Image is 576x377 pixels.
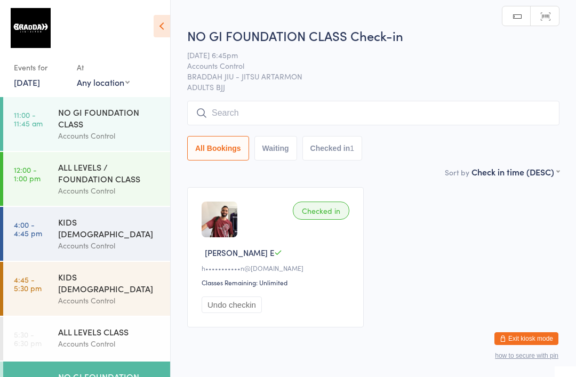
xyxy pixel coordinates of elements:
[58,294,161,307] div: Accounts Control
[3,262,170,316] a: 4:45 -5:30 pmKIDS [DEMOGRAPHIC_DATA]Accounts Control
[471,166,559,178] div: Check in time (DESC)
[58,216,161,239] div: KIDS [DEMOGRAPHIC_DATA]
[11,8,51,48] img: Braddah Jiu Jitsu Artarmon
[58,161,161,185] div: ALL LEVELS / FOUNDATION CLASS
[14,76,40,88] a: [DATE]
[495,352,558,359] button: how to secure with pin
[202,296,262,313] button: Undo checkin
[14,59,66,76] div: Events for
[187,101,559,125] input: Search
[58,239,161,252] div: Accounts Control
[187,71,543,82] span: BRADDAH JIU - JITSU ARTARMON
[494,332,558,345] button: Exit kiosk mode
[14,165,41,182] time: 12:00 - 1:00 pm
[202,278,353,287] div: Classes Remaining: Unlimited
[187,60,543,71] span: Accounts Control
[14,110,43,127] time: 11:00 - 11:45 am
[58,338,161,350] div: Accounts Control
[77,59,130,76] div: At
[187,50,543,60] span: [DATE] 6:45pm
[58,106,161,130] div: NO GI FOUNDATION CLASS
[293,202,349,220] div: Checked in
[3,317,170,360] a: 5:30 -6:30 pmALL LEVELS CLASSAccounts Control
[14,220,42,237] time: 4:00 - 4:45 pm
[187,27,559,44] h2: NO GI FOUNDATION CLASS Check-in
[3,152,170,206] a: 12:00 -1:00 pmALL LEVELS / FOUNDATION CLASSAccounts Control
[187,136,249,161] button: All Bookings
[202,202,237,237] img: image1702966447.png
[58,130,161,142] div: Accounts Control
[254,136,297,161] button: Waiting
[3,207,170,261] a: 4:00 -4:45 pmKIDS [DEMOGRAPHIC_DATA]Accounts Control
[14,330,42,347] time: 5:30 - 6:30 pm
[445,167,469,178] label: Sort by
[14,275,42,292] time: 4:45 - 5:30 pm
[187,82,559,92] span: ADULTS BJJ
[58,271,161,294] div: KIDS [DEMOGRAPHIC_DATA]
[77,76,130,88] div: Any location
[205,247,274,258] span: [PERSON_NAME] E
[202,263,353,272] div: h•••••••••••n@[DOMAIN_NAME]
[3,97,170,151] a: 11:00 -11:45 amNO GI FOUNDATION CLASSAccounts Control
[350,144,354,153] div: 1
[302,136,363,161] button: Checked in1
[58,326,161,338] div: ALL LEVELS CLASS
[58,185,161,197] div: Accounts Control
